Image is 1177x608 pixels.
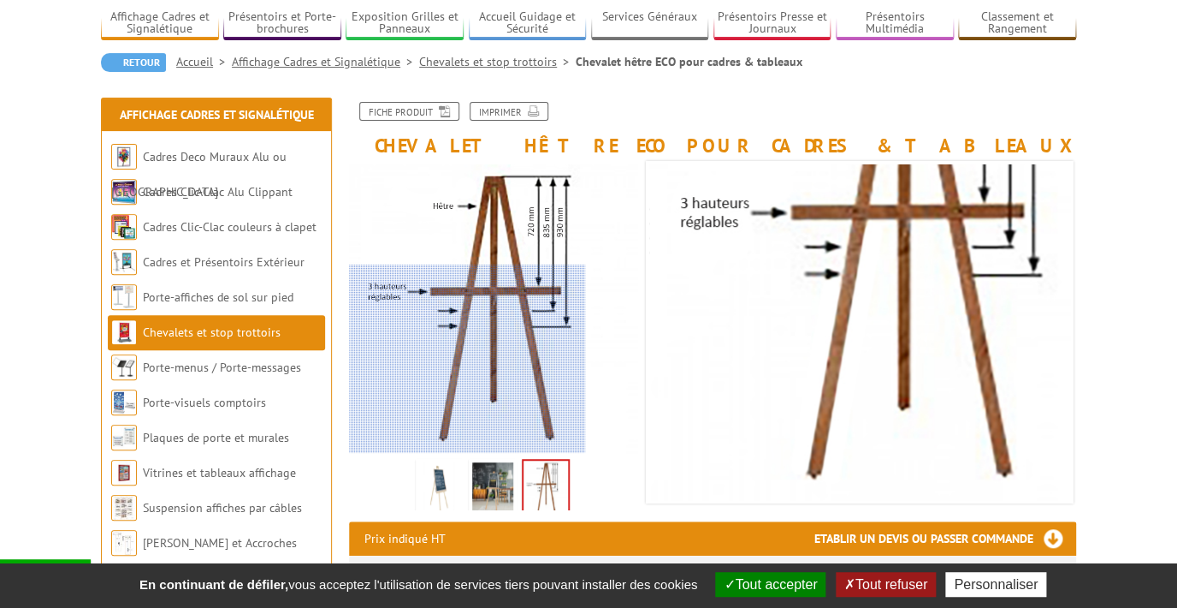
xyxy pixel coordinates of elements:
a: Retour [101,53,166,72]
a: Fiche produit [359,102,459,121]
a: Chevalets et stop trottoirs [143,325,281,340]
img: Plaques de porte et murales [111,425,137,450]
img: Cadres Deco Muraux Alu ou Bois [111,144,137,170]
a: Classement et Rangement [958,9,1076,38]
strong: En continuant de défiler, [139,577,288,592]
img: Cadres Clic-Clac couleurs à clapet [111,214,137,240]
a: Cadres Clic-Clac Alu Clippant [143,184,293,200]
img: Cadres et Présentoirs Extérieur [111,249,137,275]
button: Tout refuser [836,572,936,597]
img: 215524_chevalet_hetre_eco.jpg [472,462,513,516]
a: Cadres et Présentoirs Extérieur [143,254,305,270]
img: Cimaises et Accroches tableaux [111,530,137,556]
img: Suspension affiches par câbles [111,495,137,521]
a: Exposition Grilles et Panneaux [346,9,464,38]
img: Vitrines et tableaux affichage [111,460,137,486]
a: Cadres Clic-Clac couleurs à clapet [143,219,316,235]
button: Personnaliser (fenêtre modale) [945,572,1046,597]
a: [PERSON_NAME] et Accroches tableaux [111,535,297,586]
a: Affichage Cadres et Signalétique [120,107,314,122]
span: vous acceptez l'utilisation de services tiers pouvant installer des cookies [131,577,706,592]
a: Porte-visuels comptoirs [143,395,266,410]
a: Présentoirs Presse et Journaux [713,9,831,38]
a: Affichage Cadres et Signalétique [101,9,219,38]
a: Services Généraux [591,9,709,38]
a: Affichage Cadres et Signalétique [232,54,419,69]
li: Chevalet hêtre ECO pour cadres & tableaux [576,53,802,70]
img: 215524_chevalet_hetre.jpg [419,462,460,516]
a: Présentoirs et Porte-brochures [223,9,341,38]
a: Accueil [176,54,232,69]
img: Porte-visuels comptoirs [111,390,137,415]
a: Présentoirs Multimédia [836,9,954,38]
img: Porte-menus / Porte-messages [111,355,137,380]
p: Prix indiqué HT [364,522,446,556]
a: Accueil Guidage et Sécurité [469,9,587,38]
a: Plaques de porte et murales [143,430,289,445]
button: Tout accepter [715,572,825,597]
a: Chevalets et stop trottoirs [419,54,576,69]
img: Porte-affiches de sol sur pied [111,284,137,310]
a: Suspension affiches par câbles [143,500,302,516]
a: Porte-menus / Porte-messages [143,360,301,375]
a: Cadres Deco Muraux Alu ou [GEOGRAPHIC_DATA] [111,149,287,200]
a: Vitrines et tableaux affichage [143,465,296,480]
h3: Etablir un devis ou passer commande [814,522,1076,556]
img: Chevalets et stop trottoirs [111,319,137,345]
a: Imprimer [470,102,548,121]
a: Porte-affiches de sol sur pied [143,289,293,305]
img: 215524_chevalet_bois_reglable.jpg [523,461,568,514]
